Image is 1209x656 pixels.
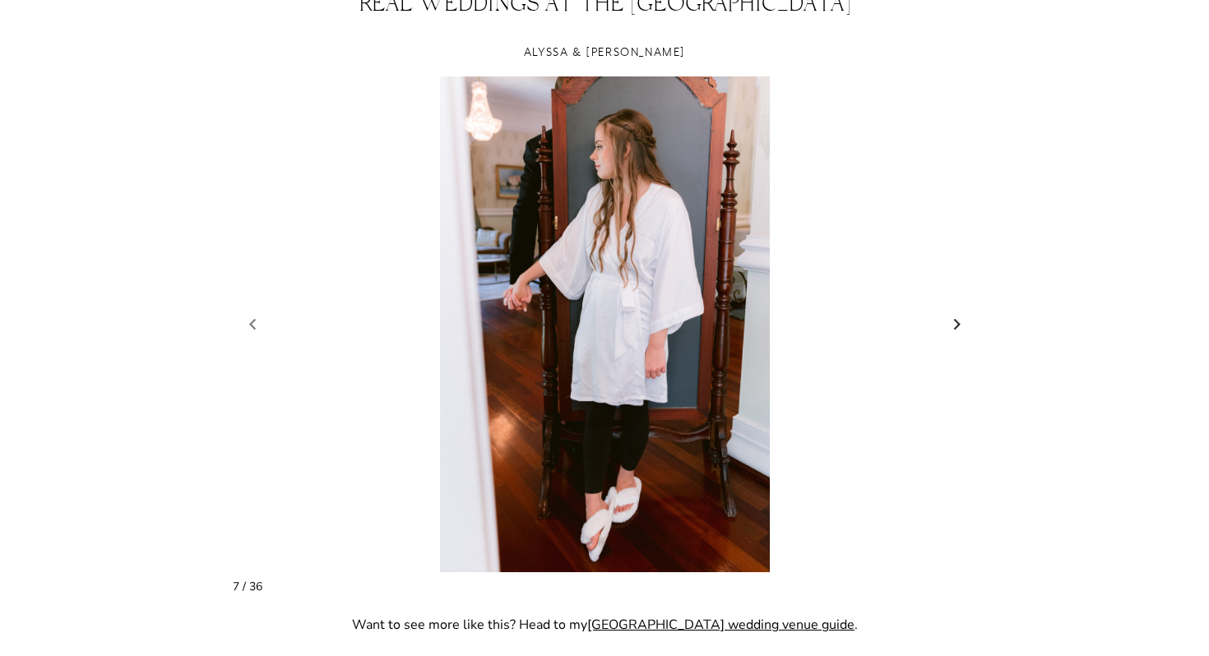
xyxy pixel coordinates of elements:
a: Next slide [946,312,969,337]
h3: Alyssa & [PERSON_NAME] [233,42,977,62]
li: 8 / 38 [233,76,977,572]
a: [GEOGRAPHIC_DATA] wedding venue guide [587,616,855,634]
div: 7 / 36 [233,580,977,594]
p: Want to see more like this? Head to my . [233,615,977,635]
a: Previous slide [241,312,264,337]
